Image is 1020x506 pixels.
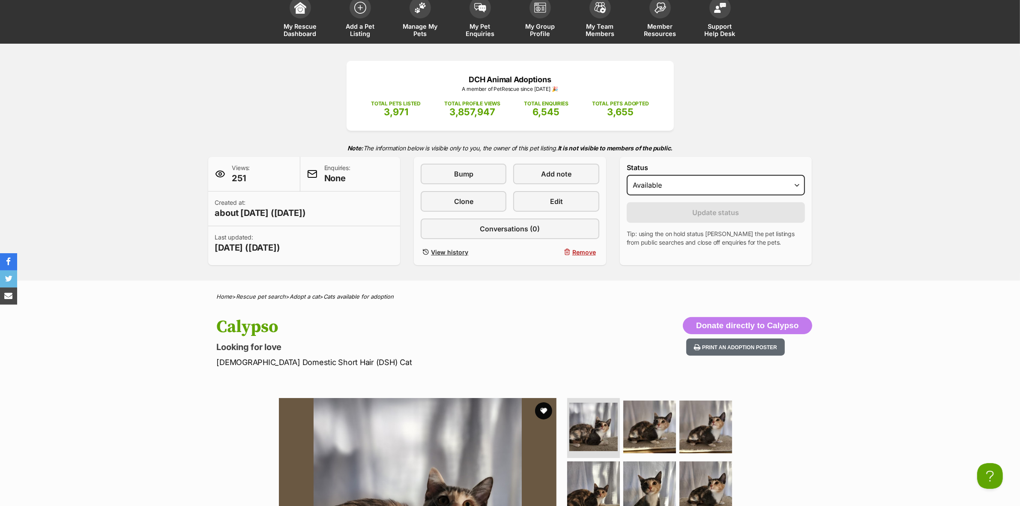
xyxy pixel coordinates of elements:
[513,164,599,184] a: Add note
[290,293,320,300] a: Adopt a cat
[524,100,568,108] p: TOTAL ENQUIRIES
[701,23,739,37] span: Support Help Desk
[541,169,571,179] span: Add note
[607,106,634,117] span: 3,655
[521,23,559,37] span: My Group Profile
[236,293,286,300] a: Rescue pet search
[581,23,619,37] span: My Team Members
[627,202,805,223] button: Update status
[513,191,599,212] a: Edit
[195,293,825,300] div: > > >
[281,23,320,37] span: My Rescue Dashboard
[217,293,233,300] a: Home
[215,207,306,219] span: about [DATE] ([DATE])
[679,401,732,453] img: Photo of Calypso
[558,144,673,152] strong: It is not visible to members of the public.
[714,3,726,13] img: help-desk-icon-fdf02630f3aa405de69fd3d07c3f3aa587a6932b1a1747fa1d2bba05be0121f9.svg
[232,172,250,184] span: 251
[232,164,250,184] p: Views:
[534,3,546,13] img: group-profile-icon-3fa3cf56718a62981997c0bc7e787c4b2cf8bcc04b72c1350f741eb67cf2f40e.svg
[341,23,380,37] span: Add a Pet Listing
[414,2,426,13] img: manage-my-pets-icon-02211641906a0b7f246fdf0571729dbe1e7629f14944591b6c1af311fb30b64b.svg
[208,139,812,157] p: The information below is visible only to you, the owner of this pet listing.
[535,402,552,419] button: favourite
[217,356,579,368] p: [DEMOGRAPHIC_DATA] Domestic Short Hair (DSH) Cat
[627,230,805,247] p: Tip: using the on hold status [PERSON_NAME] the pet listings from public searches and close off e...
[693,207,739,218] span: Update status
[359,85,661,93] p: A member of PetRescue since [DATE] 🎉
[347,144,363,152] strong: Note:
[513,246,599,258] button: Remove
[421,164,506,184] a: Bump
[474,3,486,12] img: pet-enquiries-icon-7e3ad2cf08bfb03b45e93fb7055b45f3efa6380592205ae92323e6603595dc1f.svg
[294,2,306,14] img: dashboard-icon-eb2f2d2d3e046f16d808141f083e7271f6b2e854fb5c12c21221c1fb7104beca.svg
[654,2,666,14] img: member-resources-icon-8e73f808a243e03378d46382f2149f9095a855e16c252ad45f914b54edf8863c.svg
[384,106,408,117] span: 3,971
[454,169,473,179] span: Bump
[401,23,440,37] span: Manage My Pets
[594,2,606,13] img: team-members-icon-5396bd8760b3fe7c0b43da4ab00e1e3bb1a5d9ba89233759b79545d2d3fc5d0d.svg
[324,293,394,300] a: Cats available for adoption
[215,233,280,254] p: Last updated:
[454,196,473,207] span: Clone
[215,242,280,254] span: [DATE] ([DATE])
[324,172,350,184] span: None
[444,100,500,108] p: TOTAL PROFILE VIEWS
[641,23,679,37] span: Member Resources
[215,198,306,219] p: Created at:
[449,106,495,117] span: 3,857,947
[354,2,366,14] img: add-pet-listing-icon-0afa8454b4691262ce3f59096e99ab1cd57d4a30225e0717b998d2c9b9846f56.svg
[623,401,676,453] img: Photo of Calypso
[421,191,506,212] a: Clone
[371,100,421,108] p: TOTAL PETS LISTED
[359,74,661,85] p: DCH Animal Adoptions
[421,219,599,239] a: Conversations (0)
[324,164,350,184] p: Enquiries:
[627,164,805,171] label: Status
[683,317,812,334] button: Donate directly to Calypso
[550,196,563,207] span: Edit
[421,246,506,258] a: View history
[572,248,596,257] span: Remove
[217,341,579,353] p: Looking for love
[686,338,785,356] button: Print an adoption poster
[977,463,1003,489] iframe: Help Scout Beacon - Open
[217,317,579,337] h1: Calypso
[569,403,618,451] img: Photo of Calypso
[480,224,540,234] span: Conversations (0)
[461,23,500,37] span: My Pet Enquiries
[431,248,468,257] span: View history
[533,106,560,117] span: 6,545
[592,100,649,108] p: TOTAL PETS ADOPTED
